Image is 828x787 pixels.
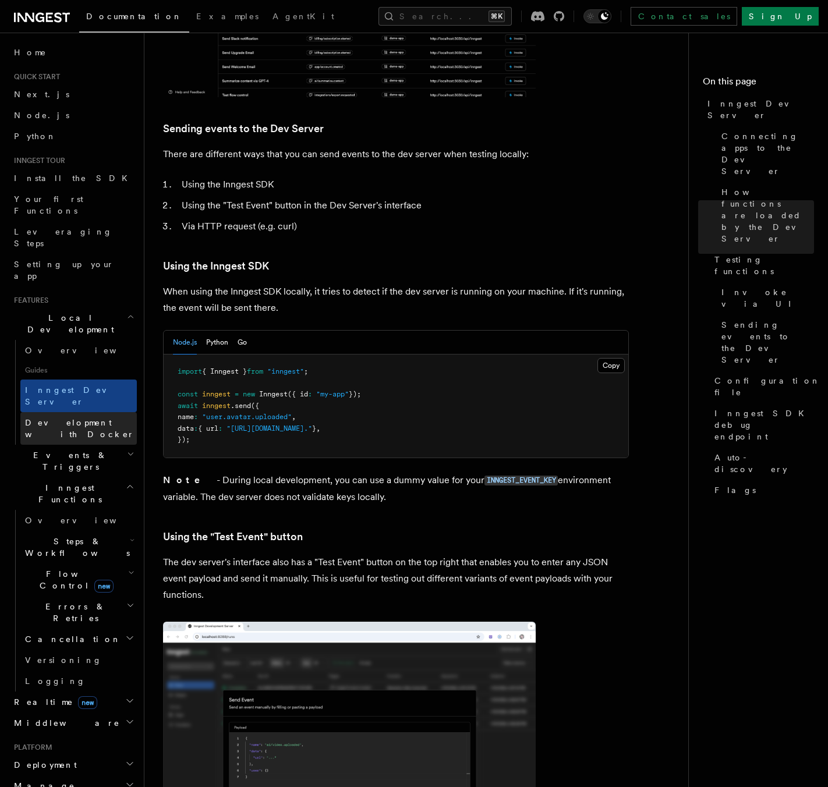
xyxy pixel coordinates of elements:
a: Examples [189,3,266,31]
span: Local Development [9,312,127,335]
a: Documentation [79,3,189,33]
span: Your first Functions [14,194,83,215]
a: Using the Inngest SDK [163,258,269,274]
a: Inngest Dev Server [20,380,137,412]
button: Search...⌘K [378,7,512,26]
span: .send [231,402,251,410]
span: , [316,424,320,433]
a: Auto-discovery [710,447,814,480]
li: Via HTTP request (e.g. curl) [178,218,629,235]
p: - During local development, you can use a dummy value for your environment variable. The dev serv... [163,472,629,505]
a: Sending events to the Dev Server [717,314,814,370]
button: Inngest Functions [9,477,137,510]
a: Contact sales [631,7,737,26]
span: new [78,696,97,709]
span: Leveraging Steps [14,227,112,248]
span: Inngest SDK debug endpoint [714,407,814,442]
button: Copy [597,358,625,373]
span: ({ [251,402,259,410]
a: Python [9,126,137,147]
span: } [312,424,316,433]
span: Next.js [14,90,69,99]
span: Deployment [9,759,77,771]
span: Configuration file [714,375,820,398]
a: Overview [20,510,137,531]
a: How functions are loaded by the Dev Server [717,182,814,249]
span: : [308,390,312,398]
span: Install the SDK [14,173,135,183]
span: Inngest tour [9,156,65,165]
span: Auto-discovery [714,452,814,475]
span: Examples [196,12,259,21]
span: new [243,390,255,398]
a: INNGEST_EVENT_KEY [484,474,558,485]
span: : [194,413,198,421]
span: "user.avatar.uploaded" [202,413,292,421]
button: Toggle dark mode [583,9,611,23]
a: Invoke via UI [717,282,814,314]
a: Development with Docker [20,412,137,445]
button: Node.js [173,331,197,354]
span: "[URL][DOMAIN_NAME]." [227,424,312,433]
button: Errors & Retries [20,596,137,629]
span: Cancellation [20,633,121,645]
span: Logging [25,676,86,686]
span: inngest [202,390,231,398]
span: Python [14,132,56,141]
button: Flow Controlnew [20,563,137,596]
h4: On this page [703,75,814,93]
span: "inngest" [267,367,304,375]
p: There are different ways that you can send events to the dev server when testing locally: [163,146,629,162]
span: }); [178,435,190,444]
span: Node.js [14,111,69,120]
p: The dev server's interface also has a "Test Event" button on the top right that enables you to en... [163,554,629,603]
span: Middleware [9,717,120,729]
a: Testing functions [710,249,814,282]
span: Overview [25,346,145,355]
a: Leveraging Steps [9,221,137,254]
span: Sending events to the Dev Server [721,319,814,366]
a: Setting up your app [9,254,137,286]
span: Events & Triggers [9,449,127,473]
li: Using the Inngest SDK [178,176,629,193]
span: { url [198,424,218,433]
button: Middleware [9,712,137,733]
a: Sign Up [742,7,819,26]
span: Inngest [259,390,288,398]
kbd: ⌘K [489,10,505,22]
span: Documentation [86,12,182,21]
span: Platform [9,743,52,752]
span: Overview [25,516,145,525]
span: inngest [202,402,231,410]
span: const [178,390,198,398]
button: Steps & Workflows [20,531,137,563]
a: Logging [20,671,137,692]
button: Events & Triggers [9,445,137,477]
a: AgentKit [266,3,341,31]
span: Setting up your app [14,260,114,281]
button: Python [206,331,228,354]
span: Steps & Workflows [20,536,130,559]
span: }); [349,390,361,398]
button: Realtimenew [9,692,137,712]
div: Local Development [9,340,137,445]
span: Errors & Retries [20,601,126,624]
a: Sending events to the Dev Server [163,120,324,137]
p: When using the Inngest SDK locally, it tries to detect if the dev server is running on your machi... [163,283,629,316]
span: { Inngest } [202,367,247,375]
a: Flags [710,480,814,501]
span: Quick start [9,72,60,81]
a: Inngest SDK debug endpoint [710,403,814,447]
button: Cancellation [20,629,137,650]
code: INNGEST_EVENT_KEY [484,476,558,485]
span: : [194,424,198,433]
span: Features [9,296,48,305]
span: Inngest Functions [9,482,126,505]
a: Node.js [9,105,137,126]
span: , [292,413,296,421]
span: await [178,402,198,410]
a: Configuration file [710,370,814,403]
span: Realtime [9,696,97,708]
a: Connecting apps to the Dev Server [717,126,814,182]
a: Inngest Dev Server [703,93,814,126]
